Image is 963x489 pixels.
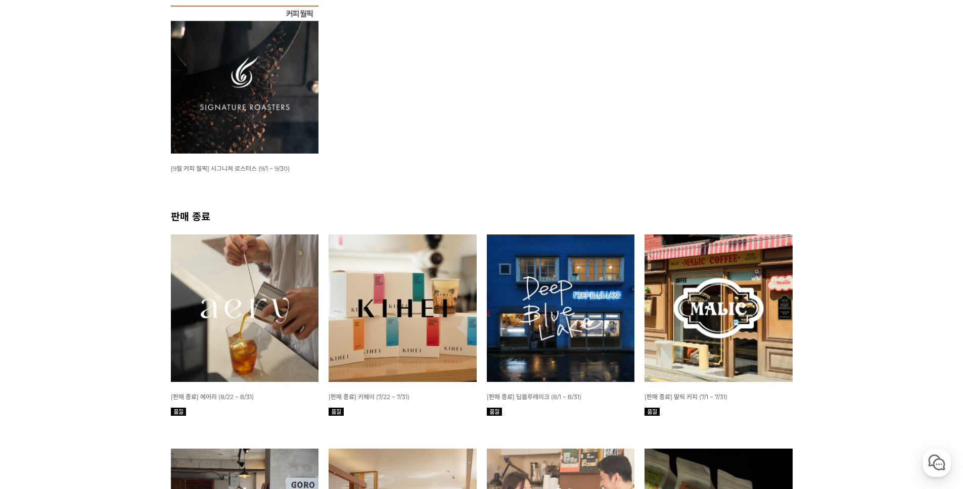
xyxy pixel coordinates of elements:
img: 8월 커피 스몰 월픽 에어리 [171,234,319,382]
a: [판매 종료] 말릭 커피 (7/1 ~ 7/31) [645,393,727,401]
a: 설정 [130,320,194,346]
span: 홈 [32,335,38,344]
a: [9월 커피 월픽] 시그니쳐 로스터스 (9/1 ~ 9/30) [171,164,290,172]
a: [판매 종료] 키헤이 (7/22 ~ 7/31) [329,393,409,401]
img: 8월 커피 월픽 딥블루레이크 [487,234,635,382]
img: [9월 커피 월픽] 시그니쳐 로스터스 (9/1 ~ 9/30) [171,6,319,154]
a: 홈 [3,320,67,346]
span: 설정 [156,335,168,344]
img: 품절 [645,408,660,416]
a: [판매 종료] 에어리 (8/22 ~ 8/31) [171,393,254,401]
img: 품절 [329,408,344,416]
span: [9월 커피 월픽] 시그니쳐 로스터스 (9/1 ~ 9/30) [171,165,290,172]
img: 7월 커피 월픽 말릭커피 [645,234,793,382]
span: 대화 [93,336,105,344]
a: 대화 [67,320,130,346]
a: [판매 종료] 딥블루레이크 (8/1 ~ 8/31) [487,393,581,401]
img: 품절 [171,408,186,416]
h2: 판매 종료 [171,209,793,223]
img: 품절 [487,408,502,416]
img: 7월 커피 스몰 월픽 키헤이 [329,234,477,382]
